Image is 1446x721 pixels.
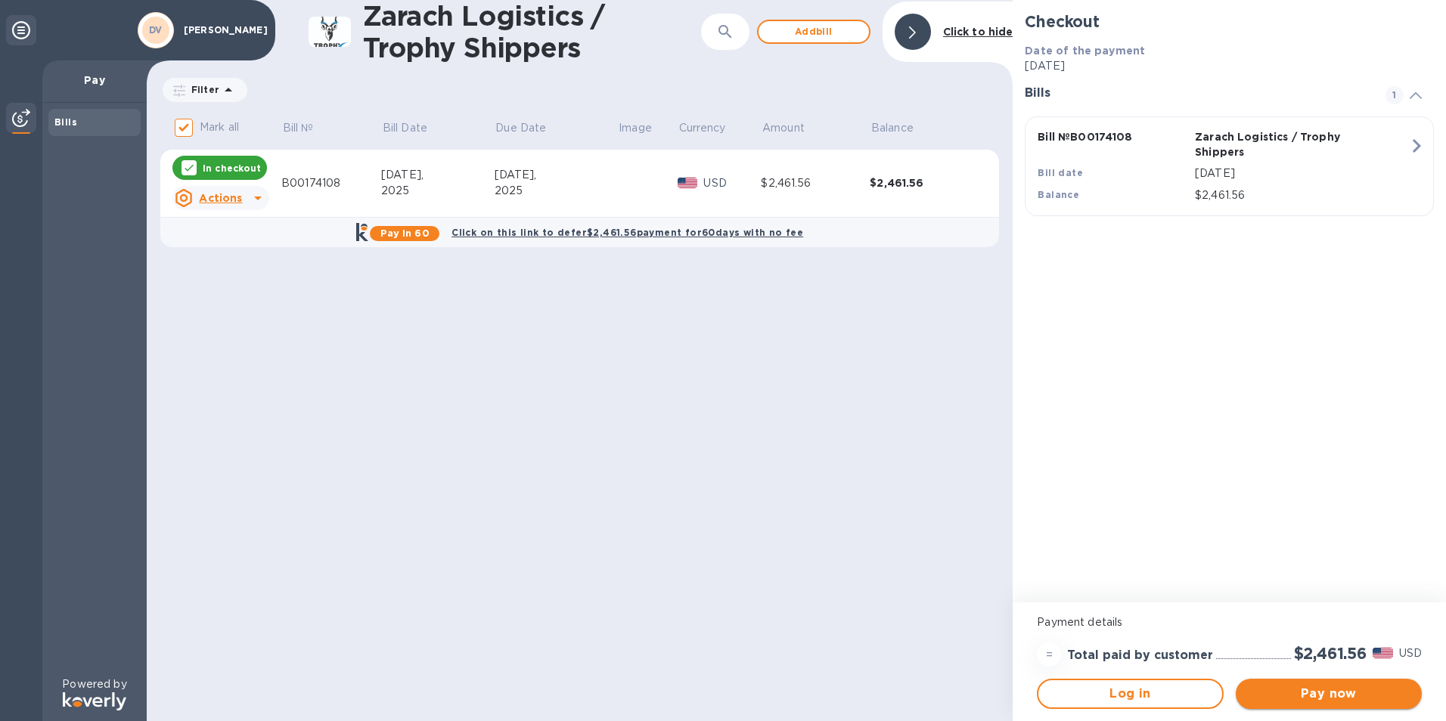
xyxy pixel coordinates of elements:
b: Bills [54,116,77,128]
p: Mark all [200,119,239,135]
b: DV [149,24,163,36]
div: $2,461.56 [761,175,870,191]
button: Bill №B00174108Zarach Logistics / Trophy ShippersBill date[DATE]Balance$2,461.56 [1025,116,1434,216]
img: Logo [63,692,126,710]
span: Due Date [495,120,566,136]
p: $2,461.56 [1195,187,1409,203]
p: Due Date [495,120,546,136]
p: Amount [762,120,805,136]
p: USD [703,175,761,191]
p: Bill № B00174108 [1038,129,1189,144]
div: [DATE], [495,167,618,183]
h3: Total paid by customer [1067,648,1213,663]
p: Bill № [283,120,314,136]
span: Add bill [771,23,857,41]
b: Date of the payment [1025,45,1145,57]
div: 2025 [495,183,618,199]
span: 1 [1385,86,1404,104]
p: Filter [185,83,219,96]
h3: Bills [1025,86,1367,101]
p: [PERSON_NAME] [184,25,259,36]
div: $2,461.56 [870,175,979,190]
h2: Checkout [1025,12,1434,31]
h2: $2,461.56 [1294,644,1367,663]
div: [DATE], [381,167,495,183]
p: Zarach Logistics / Trophy Shippers [1195,129,1346,159]
span: Pay now [1248,685,1410,703]
p: Balance [871,120,914,136]
span: Bill Date [383,120,447,136]
p: [DATE] [1195,166,1409,181]
p: In checkout [203,162,261,175]
b: Pay in 60 [380,227,430,239]
div: B00174108 [281,175,381,191]
img: USD [678,178,698,188]
img: USD [1373,648,1393,658]
u: Actions [199,192,242,204]
p: Payment details [1037,614,1422,630]
p: Powered by [62,676,126,692]
span: Log in [1050,685,1209,703]
b: Click to hide [943,26,1013,38]
p: USD [1399,645,1422,661]
p: Bill Date [383,120,427,136]
b: Balance [1038,189,1079,200]
p: [DATE] [1025,58,1434,74]
div: 2025 [381,183,495,199]
p: Currency [679,120,726,136]
span: Bill № [283,120,334,136]
p: Image [619,120,652,136]
b: Click on this link to defer $2,461.56 payment for 60 days with no fee [451,227,803,238]
button: Log in [1037,679,1223,709]
span: Balance [871,120,933,136]
button: Addbill [757,20,870,44]
p: Pay [54,73,135,88]
span: Amount [762,120,824,136]
div: = [1037,642,1061,667]
button: Pay now [1236,679,1422,709]
b: Bill date [1038,167,1083,178]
